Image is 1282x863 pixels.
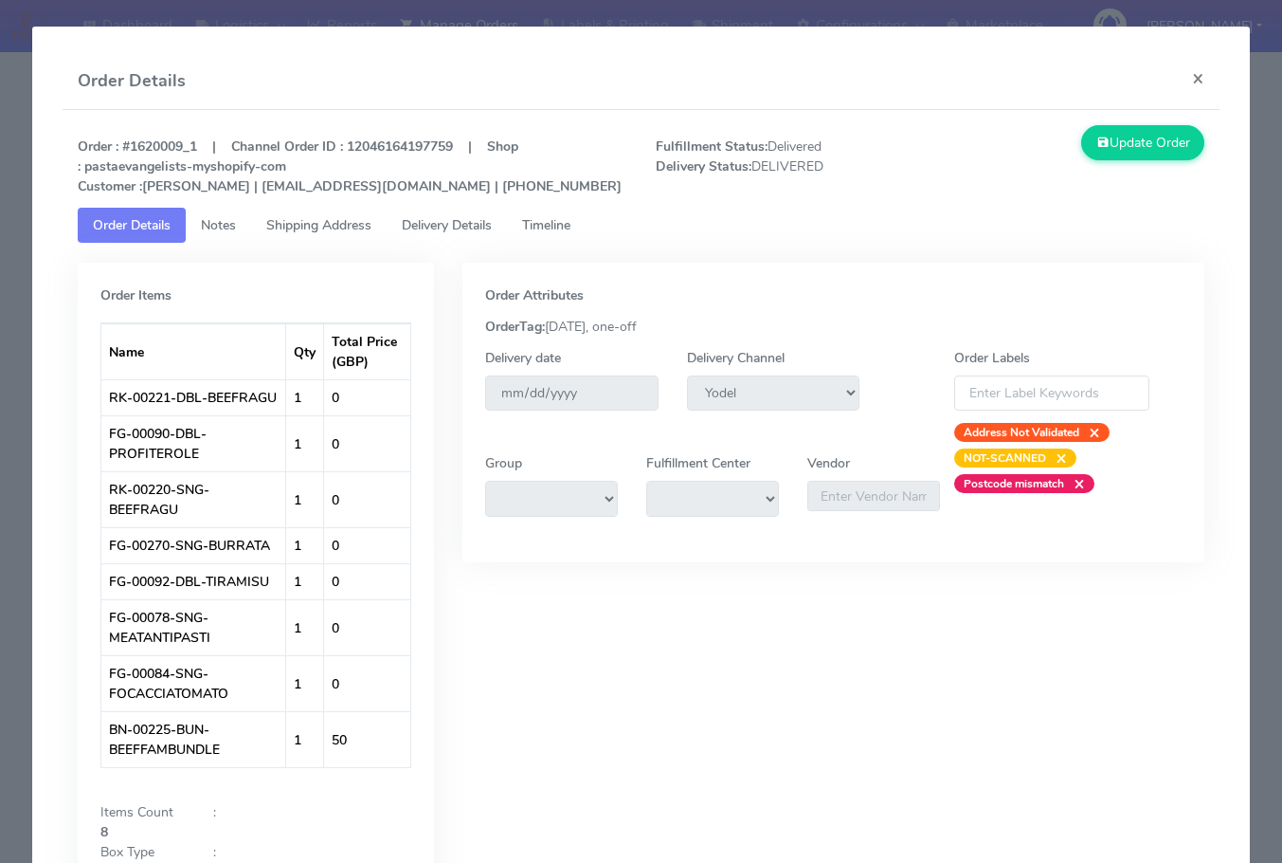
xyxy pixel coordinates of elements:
th: Total Price (GBP) [324,323,410,379]
span: Delivered DELIVERED [641,137,930,196]
td: FG-00270-SNG-BURRATA [101,527,286,563]
strong: Customer : [78,177,142,195]
strong: Fulfillment Status: [656,138,767,156]
td: 50 [324,711,410,767]
label: Group [485,453,522,473]
td: 0 [324,379,410,415]
td: 1 [286,415,324,471]
td: BN-00225-BUN-BEEFFAMBUNDLE [101,711,286,767]
td: 0 [324,527,410,563]
span: Notes [201,216,236,234]
span: × [1046,449,1067,468]
td: 1 [286,711,324,767]
input: Enter Label Keywords [954,376,1149,411]
strong: Order Attributes [485,286,584,304]
td: FG-00090-DBL-PROFITEROLE [101,415,286,471]
strong: Order : #1620009_1 | Channel Order ID : 12046164197759 | Shop : pastaevangelists-myshopify-com [P... [78,138,622,195]
td: FG-00092-DBL-TIRAMISU [101,563,286,599]
strong: 8 [100,823,108,841]
div: Items Count [86,802,199,822]
td: 0 [324,655,410,711]
span: Timeline [522,216,570,234]
label: Delivery Channel [687,348,785,368]
td: 0 [324,471,410,527]
strong: Delivery Status: [656,157,751,175]
strong: Postcode mismatch [964,476,1064,491]
span: × [1064,474,1085,493]
button: Update Order [1081,125,1204,160]
th: Name [101,323,286,379]
td: 0 [324,415,410,471]
div: Box Type [86,842,199,862]
button: Close [1177,53,1219,103]
label: Order Labels [954,348,1030,368]
input: Enter Vendor Name [807,481,940,511]
div: [DATE], one-off [471,317,1196,337]
div: : [199,842,227,862]
td: 0 [324,563,410,599]
td: FG-00078-SNG-MEATANTIPASTI [101,599,286,655]
strong: Order Items [100,286,172,304]
strong: NOT-SCANNED [964,450,1046,466]
td: RK-00221-DBL-BEEFRAGU [101,379,286,415]
span: Delivery Details [402,216,492,234]
th: Qty [286,323,324,379]
span: Shipping Address [266,216,371,234]
td: 1 [286,563,324,599]
td: 1 [286,655,324,711]
span: Order Details [93,216,171,234]
div: : [199,802,227,822]
h4: Order Details [78,68,186,94]
label: Delivery date [485,348,561,368]
ul: Tabs [78,208,1204,243]
label: Vendor [807,453,850,473]
strong: OrderTag: [485,318,545,336]
td: FG-00084-SNG-FOCACCIATOMATO [101,655,286,711]
td: 1 [286,471,324,527]
td: 1 [286,599,324,655]
strong: Address Not Validated [964,425,1079,440]
span: × [1079,423,1100,442]
td: RK-00220-SNG-BEEFRAGU [101,471,286,527]
label: Fulfillment Center [646,453,750,473]
td: 0 [324,599,410,655]
td: 1 [286,527,324,563]
td: 1 [286,379,324,415]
